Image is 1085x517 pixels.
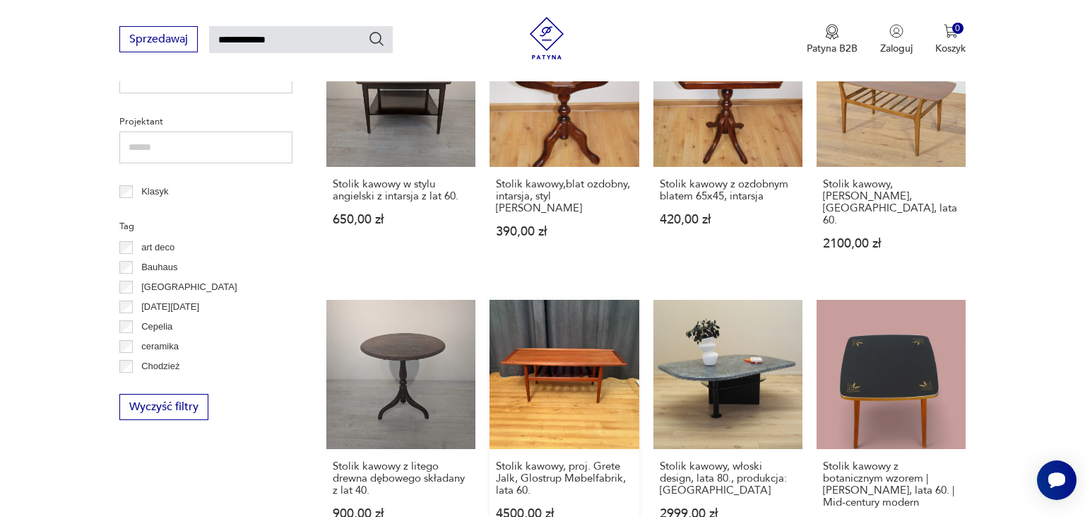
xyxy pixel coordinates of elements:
button: 0Koszyk [935,24,966,55]
a: Ikona medaluPatyna B2B [807,24,858,55]
img: Patyna - sklep z meblami i dekoracjami vintage [526,17,568,59]
button: Wyczyść filtry [119,394,208,420]
p: Tag [119,219,292,234]
h3: Stolik kawowy z litego drewna dębowego składany z lat 40. [333,460,469,496]
h3: Stolik kawowy w stylu angielski z intarsja z lat 60. [333,178,469,202]
img: Ikona medalu [825,24,839,40]
p: 420,00 zł [660,214,796,226]
a: Stolik kawowy w stylu angielski z intarsja z lat 60.Stolik kawowy w stylu angielski z intarsja z ... [326,17,475,277]
p: Patyna B2B [807,42,858,55]
p: Chodzież [141,359,179,374]
p: ceramika [141,339,179,354]
button: Zaloguj [880,24,913,55]
p: 650,00 zł [333,214,469,226]
a: Sprzedawaj [119,35,198,45]
img: Ikonka użytkownika [889,24,903,38]
h3: Stolik kawowy z botanicznym wzorem | [PERSON_NAME], lata 60. | Mid-century modern [823,460,959,509]
p: Cepelia [141,319,172,335]
button: Sprzedawaj [119,26,198,52]
a: Stolik kawowy,blat ozdobny, intarsja, styl ludwikowskiStolik kawowy,blat ozdobny, intarsja, styl ... [490,17,639,277]
button: Szukaj [368,30,385,47]
h3: Stolik kawowy, włoski design, lata 80., produkcja: [GEOGRAPHIC_DATA] [660,460,796,496]
iframe: Smartsupp widget button [1037,460,1077,500]
h3: Stolik kawowy, [PERSON_NAME], [GEOGRAPHIC_DATA], lata 60. [823,178,959,226]
h3: Stolik kawowy z ozdobnym blatem 65x45, intarsja [660,178,796,202]
h3: Stolik kawowy,blat ozdobny, intarsja, styl [PERSON_NAME] [496,178,632,214]
p: 2100,00 zł [823,238,959,250]
div: 0 [952,23,964,35]
p: art deco [141,240,174,255]
p: Koszyk [935,42,966,55]
p: Ćmielów [141,378,177,394]
button: Patyna B2B [807,24,858,55]
p: Projektant [119,114,292,129]
a: Stolik kawowy, Nathan, Wielka Brytania, lata 60.Stolik kawowy, [PERSON_NAME], [GEOGRAPHIC_DATA], ... [817,17,966,277]
img: Ikona koszyka [944,24,958,38]
p: Bauhaus [141,260,177,275]
p: [DATE][DATE] [141,299,199,315]
p: [GEOGRAPHIC_DATA] [141,279,237,295]
h3: Stolik kawowy, proj. Grete Jalk, Glostrup Møbelfabrik, lata 60. [496,460,632,496]
p: Zaloguj [880,42,913,55]
p: 390,00 zł [496,226,632,238]
p: Klasyk [141,184,168,199]
a: Stolik kawowy z ozdobnym blatem 65x45, intarsjaStolik kawowy z ozdobnym blatem 65x45, intarsja420... [653,17,802,277]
